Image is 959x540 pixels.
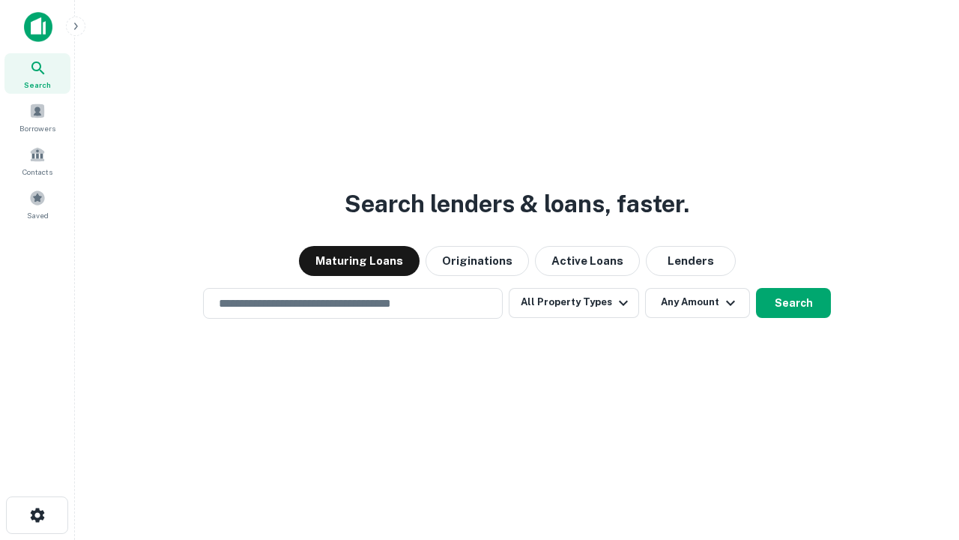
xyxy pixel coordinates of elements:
[345,186,689,222] h3: Search lenders & loans, faster.
[756,288,831,318] button: Search
[509,288,639,318] button: All Property Types
[4,53,70,94] a: Search
[884,420,959,492] iframe: Chat Widget
[4,97,70,137] a: Borrowers
[645,288,750,318] button: Any Amount
[299,246,420,276] button: Maturing Loans
[24,79,51,91] span: Search
[426,246,529,276] button: Originations
[19,122,55,134] span: Borrowers
[4,140,70,181] a: Contacts
[24,12,52,42] img: capitalize-icon.png
[646,246,736,276] button: Lenders
[22,166,52,178] span: Contacts
[27,209,49,221] span: Saved
[4,184,70,224] a: Saved
[535,246,640,276] button: Active Loans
